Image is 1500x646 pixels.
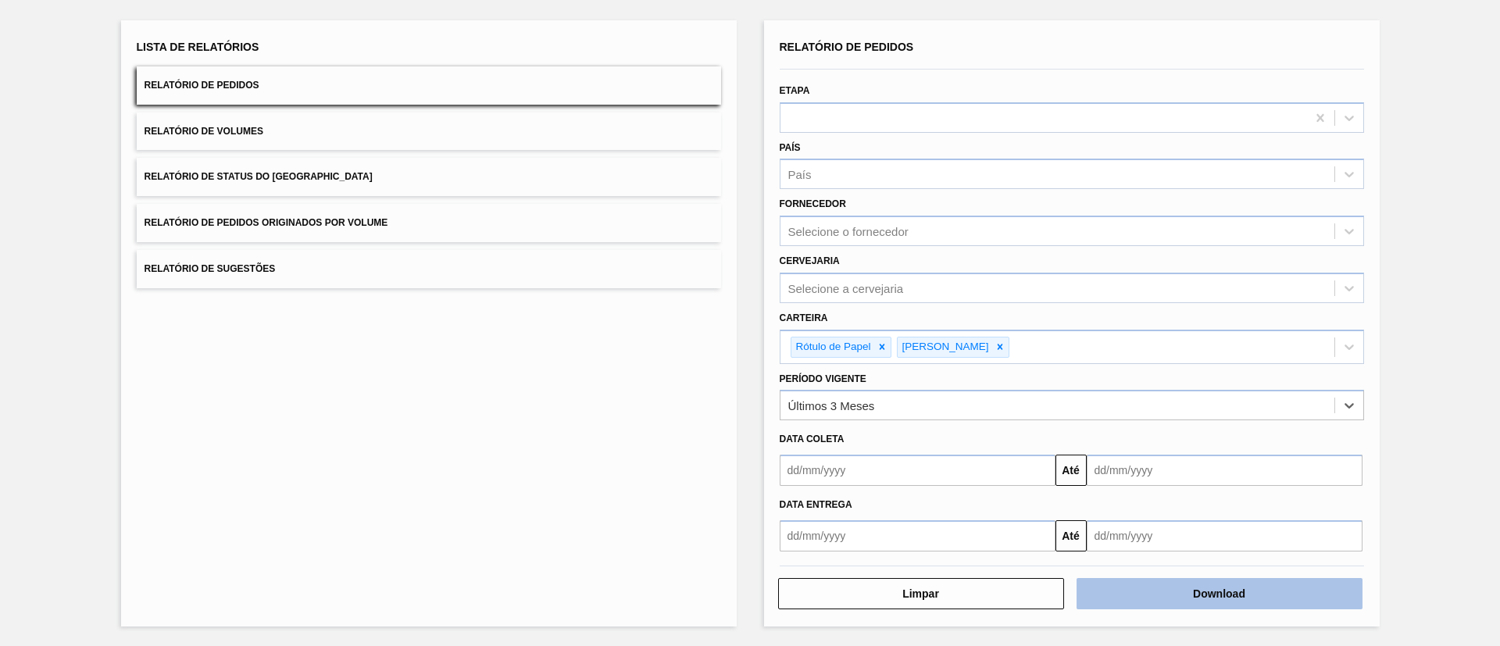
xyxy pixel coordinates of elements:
label: Carteira [780,312,828,323]
div: Últimos 3 Meses [788,399,875,412]
label: Período Vigente [780,373,866,384]
span: Relatório de Status do [GEOGRAPHIC_DATA] [145,171,373,182]
label: Fornecedor [780,198,846,209]
span: Data coleta [780,434,845,444]
label: País [780,142,801,153]
button: Até [1055,520,1087,551]
span: Relatório de Pedidos [145,80,259,91]
label: Etapa [780,85,810,96]
div: Selecione a cervejaria [788,281,904,294]
div: [PERSON_NAME] [898,337,991,357]
button: Relatório de Pedidos [137,66,721,105]
div: Rótulo de Papel [791,337,873,357]
span: Data entrega [780,499,852,510]
button: Até [1055,455,1087,486]
button: Relatório de Sugestões [137,250,721,288]
div: País [788,168,812,181]
button: Download [1077,578,1362,609]
span: Relatório de Sugestões [145,263,276,274]
button: Relatório de Volumes [137,112,721,151]
span: Relatório de Pedidos Originados por Volume [145,217,388,228]
button: Relatório de Status do [GEOGRAPHIC_DATA] [137,158,721,196]
span: Lista de Relatórios [137,41,259,53]
input: dd/mm/yyyy [780,520,1055,551]
span: Relatório de Volumes [145,126,263,137]
input: dd/mm/yyyy [1087,520,1362,551]
button: Relatório de Pedidos Originados por Volume [137,204,721,242]
label: Cervejaria [780,255,840,266]
input: dd/mm/yyyy [780,455,1055,486]
button: Limpar [778,578,1064,609]
div: Selecione o fornecedor [788,225,909,238]
span: Relatório de Pedidos [780,41,914,53]
input: dd/mm/yyyy [1087,455,1362,486]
